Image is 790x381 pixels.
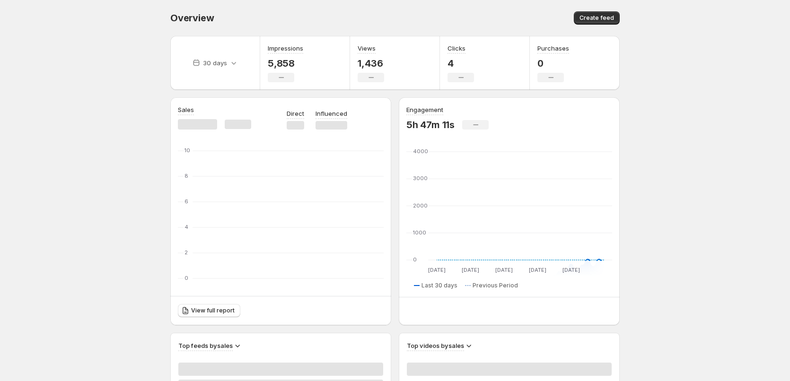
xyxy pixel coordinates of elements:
text: [DATE] [529,267,546,273]
h3: Top feeds by sales [178,341,233,350]
h3: Engagement [406,105,443,114]
h3: Impressions [268,43,303,53]
p: Direct [287,109,304,118]
text: 2000 [413,202,428,209]
h3: Top videos by sales [407,341,464,350]
p: 0 [537,58,569,69]
text: [DATE] [495,267,513,273]
span: Overview [170,12,214,24]
p: 4 [448,58,474,69]
p: 5,858 [268,58,303,69]
text: 10 [184,147,190,154]
span: View full report [191,307,235,314]
button: Create feed [574,11,620,25]
text: 1000 [413,229,426,236]
text: 3000 [413,175,428,182]
text: [DATE] [462,267,479,273]
a: View full report [178,304,240,317]
h3: Sales [178,105,194,114]
text: [DATE] [428,267,446,273]
text: 0 [413,256,417,263]
span: Previous Period [473,282,518,289]
h3: Purchases [537,43,569,53]
h3: Views [358,43,376,53]
p: Influenced [316,109,347,118]
text: 8 [184,173,188,179]
text: [DATE] [562,267,580,273]
text: 4 [184,224,188,230]
span: Create feed [579,14,614,22]
h3: Clicks [448,43,465,53]
span: Last 30 days [421,282,457,289]
p: 30 days [203,58,227,68]
p: 1,436 [358,58,384,69]
text: 4000 [413,148,428,155]
text: 6 [184,198,188,205]
p: 5h 47m 11s [406,119,455,130]
text: 2 [184,249,188,256]
text: 0 [184,275,188,281]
